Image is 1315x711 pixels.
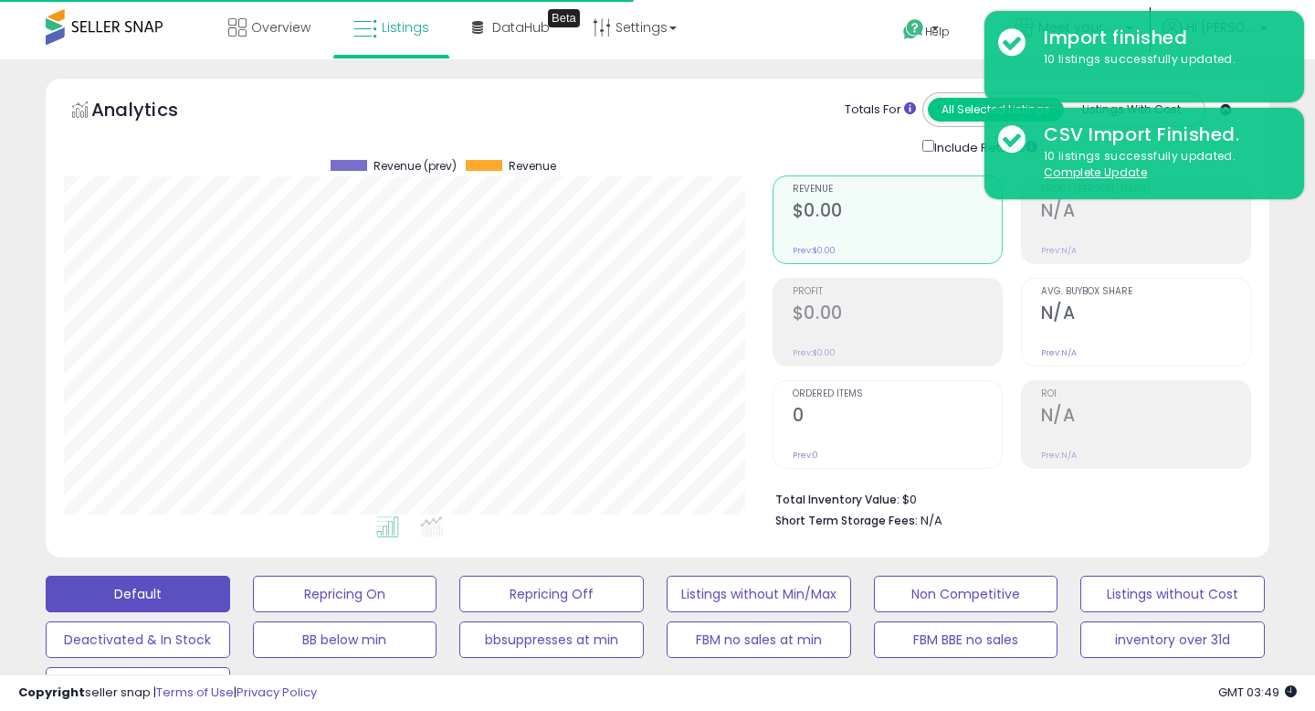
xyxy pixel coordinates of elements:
button: Non Competitive [874,576,1058,612]
button: bbsuppresses at min [459,621,644,658]
h2: 0 [793,405,1002,430]
div: Tooltip anchor [548,9,580,27]
span: Revenue [793,185,1002,195]
button: FBM BBE no sales [874,621,1058,658]
span: Listings [382,18,429,37]
div: Include Returns [909,136,1059,157]
i: Get Help [902,18,925,41]
div: 10 listings successfully updated. [1030,51,1290,69]
a: Privacy Policy [237,684,317,701]
span: Ordered Items [793,389,1002,399]
small: Prev: N/A [1041,347,1077,358]
small: Prev: 0 [793,450,818,461]
h2: $0.00 [793,200,1002,225]
button: inventory over 31d [1080,621,1265,658]
h5: Analytics [91,97,214,127]
div: 10 listings successfully updated. [1030,148,1290,182]
span: Avg. Buybox Share [1041,287,1250,297]
h2: N/A [1041,405,1250,430]
button: 0 comp no sales [46,667,230,704]
span: ROI [1041,389,1250,399]
div: CSV Import Finished. [1030,122,1290,148]
button: FBM no sales at min [667,621,851,658]
button: Repricing Off [459,576,644,612]
button: All Selected Listings [928,98,1064,122]
a: Help [889,5,985,59]
h2: $0.00 [793,302,1002,327]
button: BB below min [253,621,437,658]
span: Profit [793,287,1002,297]
h2: N/A [1041,200,1250,225]
small: Prev: $0.00 [793,245,836,256]
a: Terms of Use [156,684,234,701]
button: Listings without Cost [1080,576,1265,612]
h2: N/A [1041,302,1250,327]
span: N/A [920,512,942,529]
span: Help [925,24,950,39]
div: Import finished [1030,25,1290,51]
span: 2025-08-18 03:49 GMT [1218,684,1297,701]
b: Total Inventory Value: [775,492,899,507]
span: DataHub [492,18,550,37]
div: Totals For [845,101,916,119]
button: Repricing On [253,576,437,612]
button: Default [46,576,230,612]
span: Revenue (prev) [373,160,457,173]
button: Listings without Min/Max [667,576,851,612]
span: Overview [251,18,310,37]
u: Complete Update [1044,164,1147,180]
strong: Copyright [18,684,85,701]
button: Deactivated & In Stock [46,621,230,658]
b: Short Term Storage Fees: [775,513,918,528]
small: Prev: N/A [1041,450,1077,461]
small: Prev: $0.00 [793,347,836,358]
div: seller snap | | [18,684,317,702]
span: Revenue [509,160,556,173]
li: $0 [775,487,1237,509]
small: Prev: N/A [1041,245,1077,256]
